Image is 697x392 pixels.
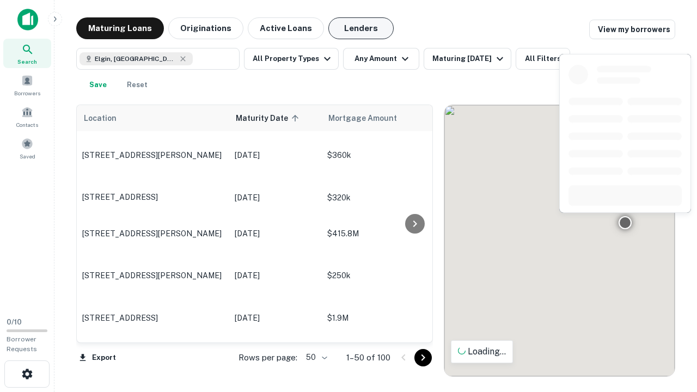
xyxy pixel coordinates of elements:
button: Save your search to get updates of matches that match your search criteria. [81,74,115,96]
th: Mortgage Amount [322,105,442,131]
span: Elgin, [GEOGRAPHIC_DATA], [GEOGRAPHIC_DATA] [95,54,176,64]
p: [STREET_ADDRESS][PERSON_NAME] [82,150,224,160]
p: $250k [327,269,436,281]
span: Borrower Requests [7,335,37,353]
p: [STREET_ADDRESS] [82,313,224,323]
span: Search [17,57,37,66]
th: Maturity Date [229,105,322,131]
p: [DATE] [235,192,316,204]
p: 1–50 of 100 [346,351,390,364]
span: Location [83,112,117,125]
p: [STREET_ADDRESS] [82,192,224,202]
span: Borrowers [14,89,40,97]
a: Contacts [3,102,51,131]
p: [STREET_ADDRESS][PERSON_NAME] [82,229,224,238]
span: Mortgage Amount [328,112,411,125]
p: [DATE] [235,269,316,281]
button: All Property Types [244,48,339,70]
a: Borrowers [3,70,51,100]
div: 50 [302,350,329,365]
div: 0 0 [444,105,675,376]
span: Saved [20,152,35,161]
button: Export [76,350,119,366]
button: Originations [168,17,243,39]
button: All Filters [516,48,570,70]
th: Location [77,105,229,131]
button: Any Amount [343,48,419,70]
button: Lenders [328,17,394,39]
button: Active Loans [248,17,324,39]
button: Reset [120,74,155,96]
p: $360k [327,149,436,161]
p: [STREET_ADDRESS][PERSON_NAME] [82,271,224,280]
button: Maturing Loans [76,17,164,39]
p: $415.8M [327,228,436,240]
span: 0 / 10 [7,318,22,326]
button: Maturing [DATE] [424,48,511,70]
a: View my borrowers [589,20,675,39]
span: Maturity Date [236,112,302,125]
p: [DATE] [235,312,316,324]
div: Maturing [DATE] [432,52,506,65]
p: Rows per page: [239,351,297,364]
button: Go to next page [414,349,432,366]
a: Saved [3,133,51,163]
span: Contacts [16,120,38,129]
p: Loading... [458,345,506,358]
p: $320k [327,192,436,204]
img: capitalize-icon.png [17,9,38,30]
p: [DATE] [235,149,316,161]
iframe: Chat Widget [643,305,697,357]
a: Search [3,39,51,68]
p: $1.9M [327,312,436,324]
p: [DATE] [235,228,316,240]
